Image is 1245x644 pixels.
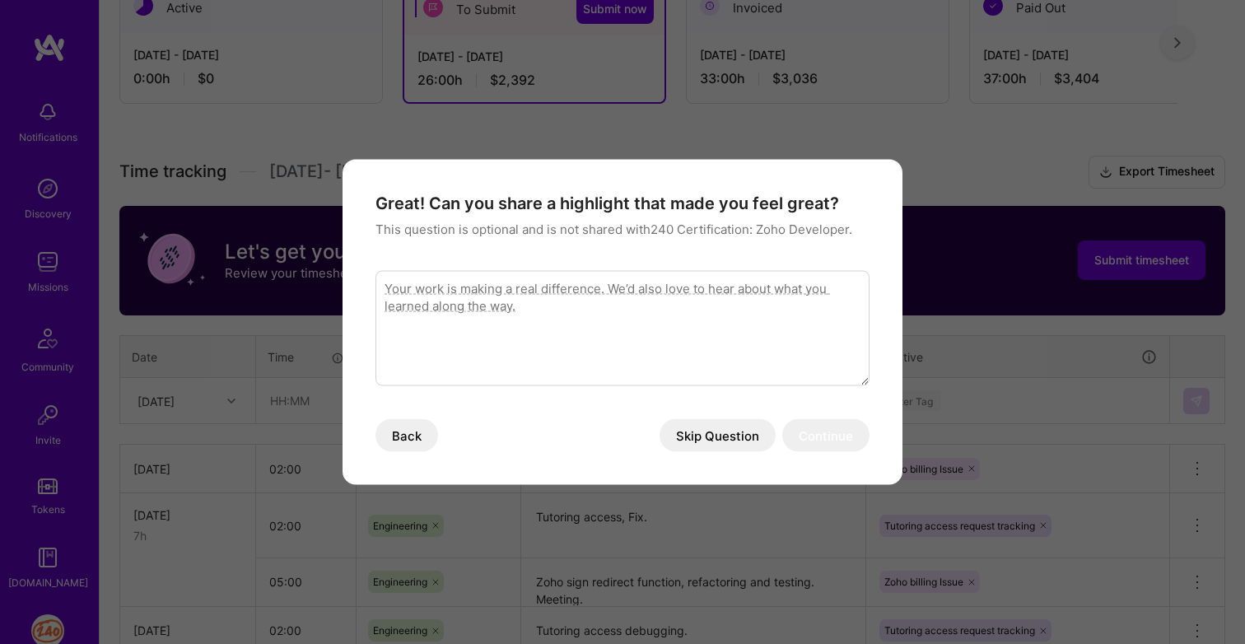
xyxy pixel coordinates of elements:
h4: Great! Can you share a highlight that made you feel great? [375,193,870,214]
button: Skip Question [660,419,776,452]
button: Back [375,419,438,452]
div: modal [343,160,902,485]
p: This question is optional and is not shared with 240 Certification: Zoho Developer . [375,221,870,238]
button: Continue [782,419,870,452]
